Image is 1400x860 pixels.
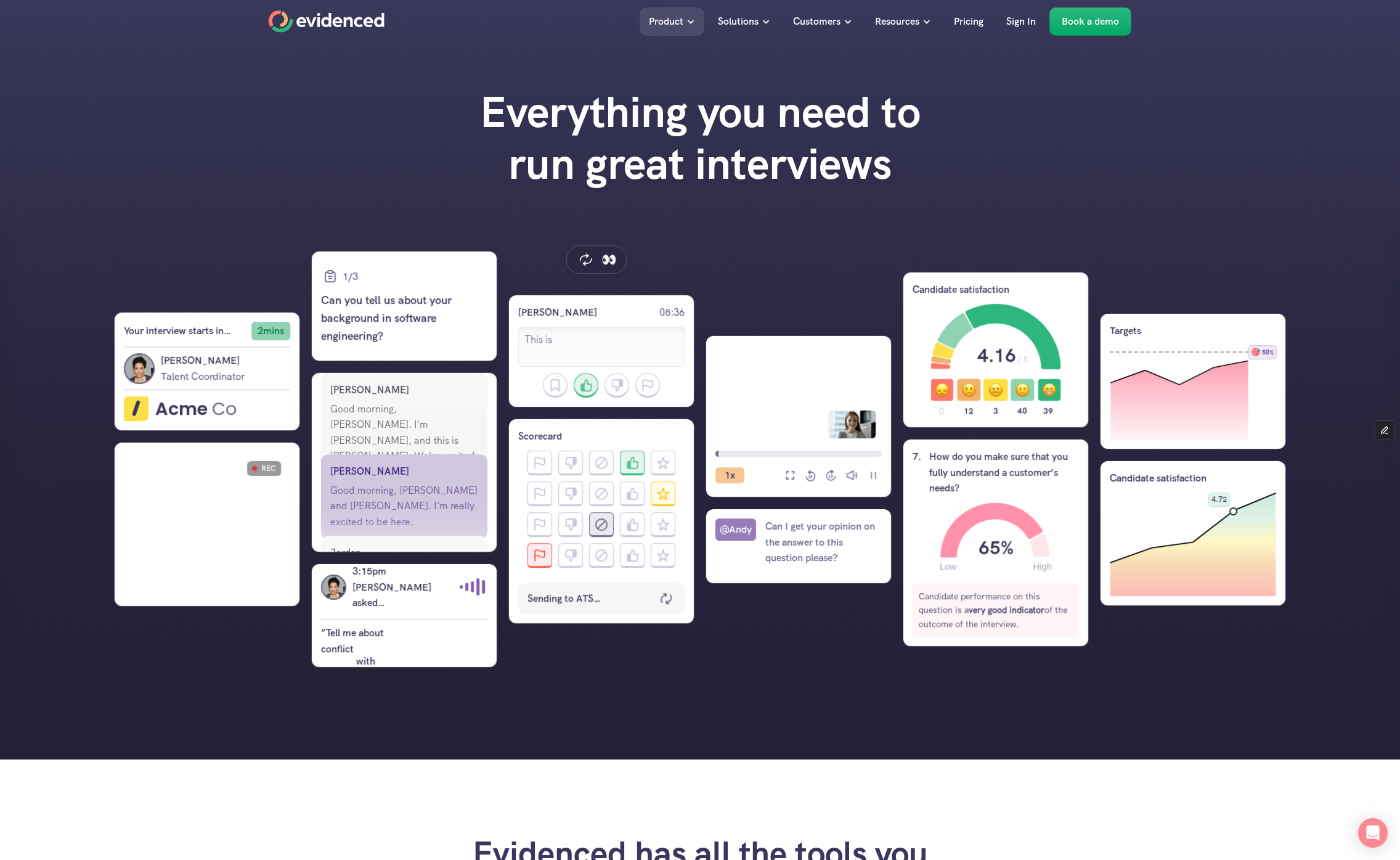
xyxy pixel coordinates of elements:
[649,14,683,30] p: Product
[954,14,983,30] p: Pricing
[997,7,1045,36] a: Sign In
[945,7,993,36] a: Pricing
[454,86,946,190] h1: Everything you need to run great interviews
[1375,421,1394,440] button: Edit Framer Content
[1049,7,1131,36] a: Book a demo
[718,14,759,30] p: Solutions
[1062,14,1119,30] p: Book a demo
[269,10,385,33] a: Home
[793,14,840,30] p: Customers
[875,14,919,30] p: Resources
[1358,818,1388,848] div: Open Intercom Messenger
[1006,14,1036,30] p: Sign In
